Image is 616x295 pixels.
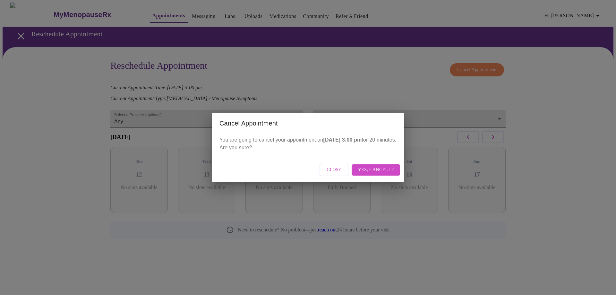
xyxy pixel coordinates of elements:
button: Yes, cancel it [352,164,400,176]
h2: Cancel Appointment [219,118,397,128]
span: Yes, cancel it [358,166,394,174]
strong: [DATE] 3:00 pm [323,137,362,143]
span: Close [327,166,341,174]
button: Close [320,164,348,176]
p: You are going to cancel your appointment on for 20 minutes. Are you sure? [219,136,397,152]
